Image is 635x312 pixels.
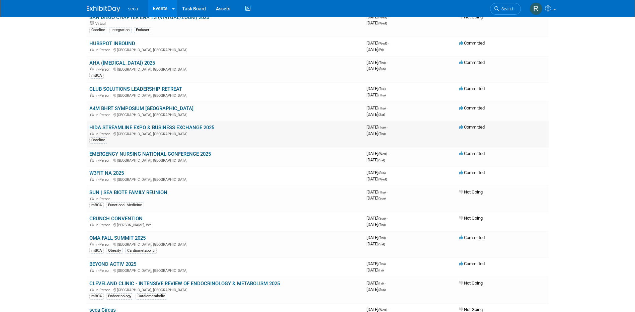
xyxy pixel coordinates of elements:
[378,21,387,25] span: (Wed)
[367,176,387,181] span: [DATE]
[128,6,138,11] span: seca
[106,248,123,254] div: Obesity
[367,86,388,91] span: [DATE]
[90,268,94,272] img: In-Person Event
[90,21,94,25] img: Virtual Event
[89,222,361,227] div: [PERSON_NAME], WY
[89,248,104,254] div: mBCA
[95,132,112,136] span: In-Person
[367,267,384,272] span: [DATE]
[459,14,483,19] span: Not Going
[387,235,388,240] span: -
[367,92,386,97] span: [DATE]
[367,222,386,227] span: [DATE]
[89,235,146,241] a: OMA FALL SUMMIT 2025
[378,262,386,266] span: (Thu)
[90,288,94,291] img: In-Person Event
[89,73,104,79] div: mBCA
[109,27,132,33] div: Integration
[367,131,386,136] span: [DATE]
[459,105,485,110] span: Committed
[378,268,384,272] span: (Fri)
[89,60,155,66] a: AHA ([MEDICAL_DATA]) 2025
[459,216,483,221] span: Not Going
[89,66,361,72] div: [GEOGRAPHIC_DATA], [GEOGRAPHIC_DATA]
[378,223,386,227] span: (Thu)
[90,242,94,246] img: In-Person Event
[90,93,94,97] img: In-Person Event
[90,48,94,51] img: In-Person Event
[367,112,385,117] span: [DATE]
[90,158,94,162] img: In-Person Event
[90,132,94,135] img: In-Person Event
[89,189,167,196] a: SUN | SEA BIOTE FAMILY REUNION
[385,281,386,286] span: -
[378,48,384,52] span: (Fri)
[459,41,485,46] span: Committed
[89,105,193,111] a: A4M BHRT SYMPOSIUM [GEOGRAPHIC_DATA]
[378,42,387,45] span: (Wed)
[459,170,485,175] span: Committed
[106,202,144,208] div: Functional Medicine
[387,125,388,130] span: -
[125,248,157,254] div: Cardiometabolic
[378,106,386,110] span: (Thu)
[388,14,389,19] span: -
[95,268,112,273] span: In-Person
[387,189,388,194] span: -
[378,288,386,292] span: (Sun)
[136,293,167,299] div: Cardiometabolic
[367,14,389,19] span: [DATE]
[367,189,388,194] span: [DATE]
[459,307,483,312] span: Not Going
[89,27,107,33] div: Coreline
[89,157,361,163] div: [GEOGRAPHIC_DATA], [GEOGRAPHIC_DATA]
[378,132,386,136] span: (Thu)
[530,2,542,15] img: Rachel Jordan
[95,48,112,52] span: In-Person
[89,170,124,176] a: W3FIT NA 2025
[378,171,386,175] span: (Sun)
[95,113,112,117] span: In-Person
[367,281,386,286] span: [DATE]
[89,287,361,292] div: [GEOGRAPHIC_DATA], [GEOGRAPHIC_DATA]
[367,287,386,292] span: [DATE]
[89,137,107,143] div: Coreline
[378,242,385,246] span: (Sat)
[459,86,485,91] span: Committed
[378,190,386,194] span: (Thu)
[95,223,112,227] span: In-Person
[89,86,182,92] a: CLUB SOLUTIONS LEADERSHIP RETREAT
[89,293,104,299] div: mBCA
[95,158,112,163] span: In-Person
[378,152,387,156] span: (Wed)
[378,217,386,220] span: (Sun)
[87,6,120,12] img: ExhibitDay
[387,105,388,110] span: -
[367,307,389,312] span: [DATE]
[367,157,385,162] span: [DATE]
[378,177,387,181] span: (Wed)
[388,307,389,312] span: -
[367,170,388,175] span: [DATE]
[367,66,386,71] span: [DATE]
[95,67,112,72] span: In-Person
[387,86,388,91] span: -
[89,151,211,157] a: EMERGENCY NURSING NATIONAL CONFERENCE 2025
[378,126,386,129] span: (Tue)
[378,15,387,19] span: (Wed)
[367,105,388,110] span: [DATE]
[378,236,386,240] span: (Thu)
[367,125,388,130] span: [DATE]
[367,47,384,52] span: [DATE]
[387,170,388,175] span: -
[89,47,361,52] div: [GEOGRAPHIC_DATA], [GEOGRAPHIC_DATA]
[89,92,361,98] div: [GEOGRAPHIC_DATA], [GEOGRAPHIC_DATA]
[367,41,389,46] span: [DATE]
[95,197,112,201] span: In-Person
[367,235,388,240] span: [DATE]
[378,93,386,97] span: (Thu)
[459,261,485,266] span: Committed
[367,196,386,201] span: [DATE]
[388,151,389,156] span: -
